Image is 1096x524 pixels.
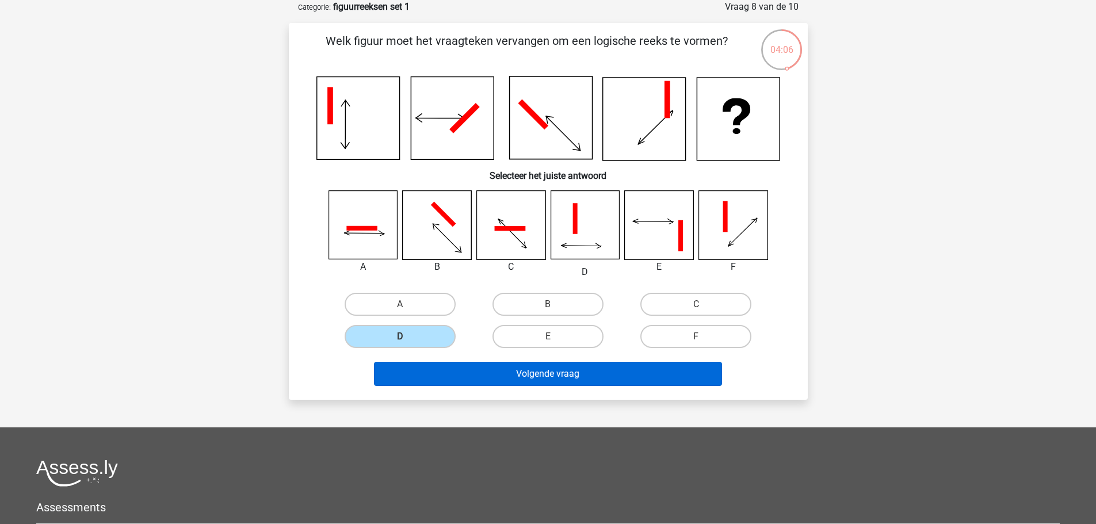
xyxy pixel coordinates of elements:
[468,260,555,274] div: C
[36,500,1060,514] h5: Assessments
[640,293,751,316] label: C
[394,260,480,274] div: B
[760,28,803,57] div: 04:06
[320,260,407,274] div: A
[492,325,604,348] label: E
[298,3,331,12] small: Categorie:
[345,325,456,348] label: D
[492,293,604,316] label: B
[333,1,410,12] strong: figuurreeksen set 1
[307,32,746,67] p: Welk figuur moet het vraagteken vervangen om een logische reeks te vormen?
[690,260,777,274] div: F
[640,325,751,348] label: F
[542,265,629,279] div: D
[307,161,789,181] h6: Selecteer het juiste antwoord
[345,293,456,316] label: A
[374,362,722,386] button: Volgende vraag
[616,260,702,274] div: E
[36,460,118,487] img: Assessly logo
